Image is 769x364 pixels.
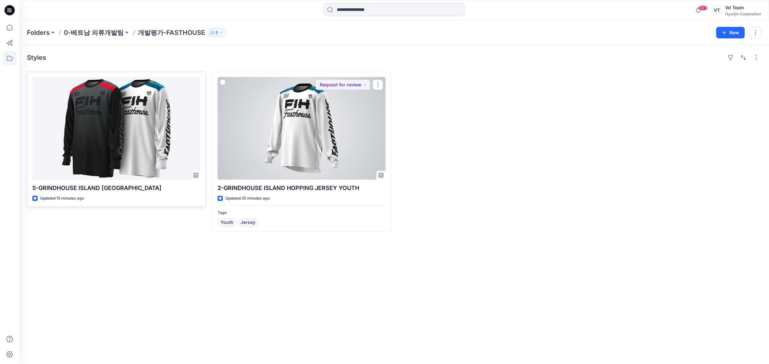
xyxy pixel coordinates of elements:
a: 0-베트남 의류개발팀 [64,28,124,37]
p: 개발평가-FASTHOUSE [138,28,205,37]
p: Updated 15 minutes ago [40,195,84,202]
p: 5 [216,29,218,36]
p: Updated 25 minutes ago [225,195,270,202]
p: 2-GRINDHOUSE ISLAND HOPPING JERSEY YOUTH [218,184,385,193]
div: Vd Team [725,4,761,12]
p: Tags [218,210,385,216]
span: Youth [220,219,234,226]
div: VT [711,4,723,16]
a: 2-GRINDHOUSE ISLAND HOPPING JERSEY YOUTH [218,77,385,180]
button: 5 [208,28,226,37]
span: Jersey [241,219,255,226]
button: New [716,27,745,38]
a: Folders [27,28,50,37]
p: 5-GRINDHOUSE ISLAND [GEOGRAPHIC_DATA] [32,184,200,193]
a: 5-GRINDHOUSE ISLAND HOPPING JERSEY [32,77,200,180]
h4: Styles [27,54,46,61]
span: 99+ [698,5,707,11]
div: Hyunjin Corporation [725,12,761,16]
